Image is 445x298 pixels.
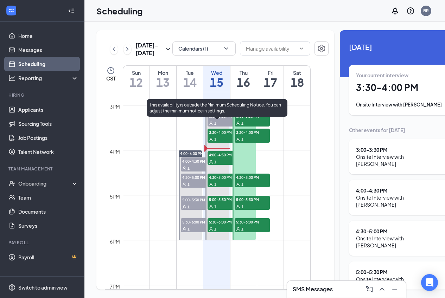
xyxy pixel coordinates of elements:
[376,284,388,295] button: ChevronUp
[214,137,216,142] span: 1
[208,218,243,225] span: 5:30-6:00 PM
[18,103,78,117] a: Applicants
[209,227,213,231] svg: User
[147,99,287,117] div: This availability is outside the Minimum Scheduling Notice. You can adjust the minimum notice in ...
[208,151,243,158] span: 4:00-4:30 PM
[230,66,257,92] a: October 16, 2025
[187,182,190,187] span: 1
[299,46,304,51] svg: ChevronDown
[356,194,443,208] div: Onsite Interview with [PERSON_NAME]
[106,75,116,82] span: CST
[236,182,240,187] svg: User
[241,204,243,209] span: 1
[314,41,329,56] button: Settings
[18,250,78,264] a: PayrollCrown
[214,182,216,187] span: 1
[209,182,213,187] svg: User
[18,205,78,219] a: Documents
[181,218,216,225] span: 5:30-6:00 PM
[241,182,243,187] span: 1
[406,7,415,15] svg: QuestionInfo
[8,166,77,172] div: Team Management
[246,45,296,52] input: Manage availability
[236,205,240,209] svg: User
[284,76,310,88] h1: 18
[208,174,243,181] span: 4:30-5:00 PM
[203,66,230,92] a: October 15, 2025
[236,137,240,142] svg: User
[421,274,438,291] div: Open Intercom Messenger
[230,69,257,76] div: Thu
[18,180,72,187] div: Onboarding
[18,74,79,82] div: Reporting
[235,174,270,181] span: 4:30-5:00 PM
[208,129,243,136] span: 3:30-4:00 PM
[241,227,243,232] span: 1
[181,174,216,181] span: 4:30-5:00 PM
[241,137,243,142] span: 1
[209,121,213,125] svg: User
[187,166,190,171] span: 1
[150,76,176,88] h1: 13
[314,41,329,57] a: Settings
[356,153,443,167] div: Onsite Interview with [PERSON_NAME]
[18,219,78,233] a: Surveys
[182,227,186,231] svg: User
[18,131,78,145] a: Job Postings
[390,285,399,293] svg: Minimize
[108,193,121,200] div: 5pm
[181,196,216,203] span: 5:00-5:30 PM
[209,205,213,209] svg: User
[235,196,270,203] span: 5:00-5:30 PM
[257,66,284,92] a: October 17, 2025
[214,227,216,232] span: 1
[123,76,150,88] h1: 12
[187,205,190,209] span: 1
[389,284,400,295] button: Minimize
[208,196,243,203] span: 5:00-5:30 PM
[150,66,176,92] a: October 13, 2025
[235,129,270,136] span: 3:30-4:00 PM
[356,276,443,290] div: Onsite Interview with [PERSON_NAME]
[182,166,186,170] svg: User
[364,284,375,295] button: ComposeMessage
[110,45,117,53] svg: ChevronLeft
[18,29,78,43] a: Home
[214,160,216,164] span: 1
[96,5,143,17] h1: Scheduling
[365,285,374,293] svg: ComposeMessage
[8,240,77,246] div: Payroll
[135,41,164,57] h3: [DATE] - [DATE]
[209,137,213,142] svg: User
[8,180,15,187] svg: UserCheck
[356,146,443,153] div: 3:00 - 3:30 PM
[182,205,186,209] svg: User
[356,187,443,194] div: 4:00 - 4:30 PM
[107,66,115,75] svg: Clock
[236,121,240,125] svg: User
[123,44,131,54] button: ChevronRight
[214,204,216,209] span: 1
[214,121,216,126] span: 1
[108,103,121,110] div: 3pm
[172,41,236,56] button: Calendars (1)ChevronDown
[187,227,190,232] span: 1
[284,66,310,92] a: October 18, 2025
[241,121,243,126] span: 1
[8,74,15,82] svg: Analysis
[180,151,203,156] span: 4:00-6:00 PM
[108,238,121,245] div: 6pm
[68,7,75,14] svg: Collapse
[356,228,443,235] div: 4:30 - 5:00 PM
[223,45,230,52] svg: ChevronDown
[235,218,270,225] span: 5:30-6:00 PM
[123,69,150,76] div: Sun
[8,7,15,14] svg: WorkstreamLogo
[8,92,77,98] div: Hiring
[8,284,15,291] svg: Settings
[124,45,131,53] svg: ChevronRight
[18,190,78,205] a: Team
[236,227,240,231] svg: User
[317,44,326,53] svg: Settings
[18,43,78,57] a: Messages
